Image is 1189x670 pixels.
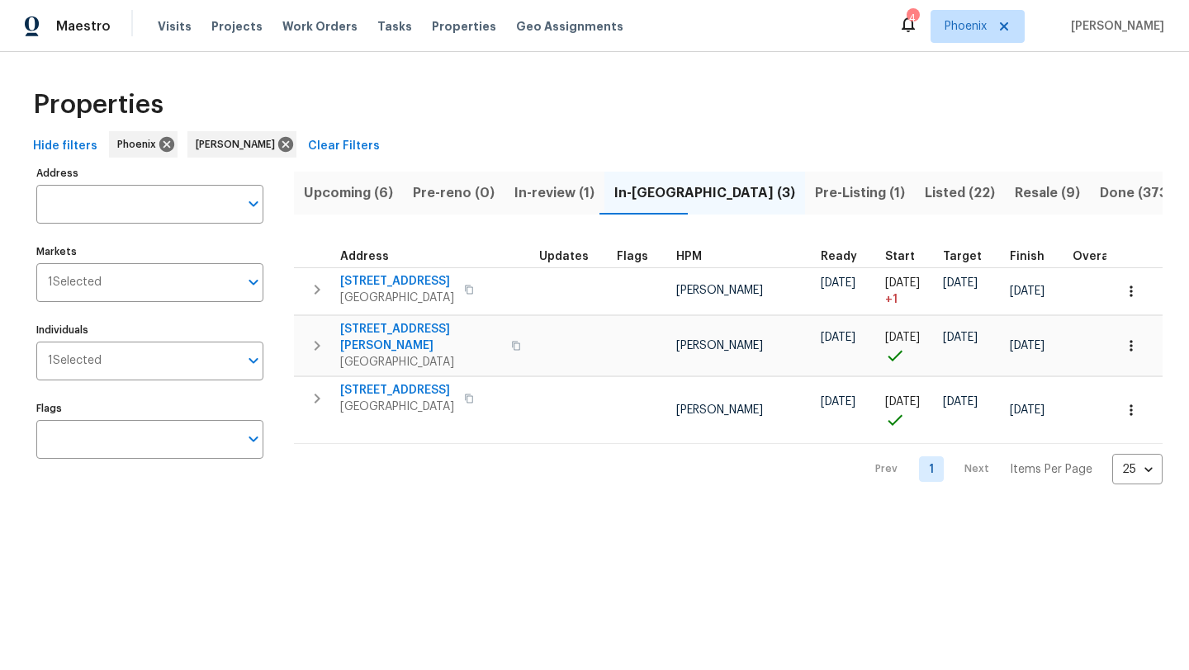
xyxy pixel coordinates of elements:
span: HPM [676,251,702,262]
span: [DATE] [1010,340,1045,352]
label: Markets [36,247,263,257]
span: In-[GEOGRAPHIC_DATA] (3) [614,182,795,205]
button: Open [242,271,265,294]
span: Visits [158,18,192,35]
span: Start [885,251,915,262]
span: [PERSON_NAME] [1064,18,1164,35]
span: Done (373) [1100,182,1172,205]
span: [STREET_ADDRESS][PERSON_NAME] [340,321,501,354]
label: Flags [36,403,263,413]
span: Pre-Listing (1) [815,182,905,205]
div: 4 [907,10,918,26]
div: Target renovation project end date [943,251,997,262]
span: [DATE] [1010,404,1045,416]
button: Clear Filters [301,131,386,162]
span: Hide filters [33,136,97,157]
span: Flags [617,251,648,262]
span: Listed (22) [925,182,995,205]
div: Days past target finish date [1073,251,1130,262]
div: 25 [1112,448,1163,491]
span: Geo Assignments [516,18,623,35]
a: Goto page 1 [919,456,944,482]
span: Clear Filters [308,136,380,157]
td: Project started on time [879,376,936,444]
p: Items Per Page [1010,461,1092,478]
nav: Pagination Navigation [860,454,1163,484]
span: Address [340,251,389,262]
span: [STREET_ADDRESS] [340,273,454,290]
span: Maestro [56,18,111,35]
span: [DATE] [821,396,855,408]
button: Open [242,349,265,372]
span: [GEOGRAPHIC_DATA] [340,290,454,306]
div: Actual renovation start date [885,251,930,262]
span: Projects [211,18,263,35]
span: 1 Selected [48,276,102,290]
span: Resale (9) [1015,182,1080,205]
span: Ready [821,251,857,262]
span: Upcoming (6) [304,182,393,205]
span: Properties [33,97,163,113]
span: Work Orders [282,18,358,35]
span: Overall [1073,251,1116,262]
button: Open [242,192,265,215]
span: 1 Selected [48,354,102,368]
span: [DATE] [885,277,920,289]
span: Tasks [377,21,412,32]
span: Phoenix [945,18,987,35]
div: [PERSON_NAME] [187,131,296,158]
span: [DATE] [821,277,855,289]
span: [DATE] [885,396,920,408]
button: Open [242,427,265,451]
span: [GEOGRAPHIC_DATA] [340,399,454,415]
td: Project started on time [879,315,936,375]
span: [DATE] [821,332,855,343]
span: Finish [1010,251,1045,262]
span: In-review (1) [514,182,594,205]
div: Projected renovation finish date [1010,251,1059,262]
span: [DATE] [1010,285,1045,297]
span: [PERSON_NAME] [676,340,763,352]
span: [DATE] [943,332,978,343]
span: Phoenix [117,136,163,153]
span: Updates [539,251,589,262]
td: Project started 1 days late [879,267,936,314]
button: Hide filters [26,131,104,162]
span: [PERSON_NAME] [676,285,763,296]
span: Pre-reno (0) [413,182,495,205]
span: + 1 [885,291,898,308]
span: [DATE] [885,332,920,343]
span: [PERSON_NAME] [196,136,282,153]
label: Individuals [36,325,263,335]
span: [GEOGRAPHIC_DATA] [340,354,501,370]
span: [STREET_ADDRESS] [340,382,454,399]
span: [DATE] [943,396,978,408]
div: Earliest renovation start date (first business day after COE or Checkout) [821,251,872,262]
div: Phoenix [109,131,178,158]
span: Target [943,251,982,262]
span: Properties [432,18,496,35]
span: [DATE] [943,277,978,289]
span: [PERSON_NAME] [676,404,763,416]
label: Address [36,168,263,178]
